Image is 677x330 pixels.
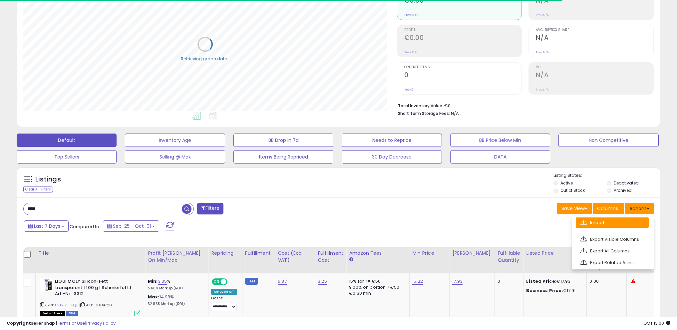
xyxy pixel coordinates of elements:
div: Fulfillable Quantity [498,250,520,264]
div: % [148,278,203,291]
label: Deactivated [614,180,639,186]
h2: N/A [536,34,653,43]
button: Default [17,134,117,147]
h2: 0 [404,71,522,80]
b: Min: [148,278,158,284]
span: Last 7 Days [34,223,60,229]
button: Actions [625,203,654,214]
div: [PERSON_NAME] [452,250,492,257]
span: Avg. Buybox Share [536,28,653,32]
a: 17.93 [452,278,463,285]
div: €17.91 [526,288,581,294]
span: N/A [451,110,459,117]
h2: N/A [536,71,653,80]
b: Business Price: [526,287,563,294]
div: €0.30 min [349,290,404,296]
b: Short Term Storage Fees: [398,111,450,116]
div: Listed Price [526,250,584,257]
button: Columns [593,203,624,214]
div: €17.93 [526,278,581,284]
div: Repricing [211,250,239,257]
b: Max: [148,294,160,300]
button: Top Sellers [17,150,117,164]
p: 5.68% Markup (ROI) [148,286,203,291]
div: Amazon Fees [349,250,407,257]
p: Listing States: [553,172,660,179]
button: Last 7 Days [24,220,69,232]
div: 0.00 [589,278,621,284]
button: DATA [450,150,550,164]
span: Profit [404,28,522,32]
strong: Copyright [7,320,31,326]
div: Preset: [211,296,237,311]
h5: Listings [35,175,61,184]
a: Export Related Asins [576,257,649,268]
label: Archived [614,187,632,193]
a: 3.25 [318,278,327,285]
a: Privacy Policy [86,320,116,326]
b: LIQUI MOLY Silicon-Fett transparent | 100 g | Schmierfett | Art.-Nr.: 3312 [55,278,136,299]
div: 15% for <= €50 [349,278,404,284]
small: Amazon Fees. [349,257,353,263]
div: Title [38,250,142,257]
b: Total Inventory Value: [398,103,443,109]
a: Terms of Use [57,320,85,326]
button: Filters [197,203,223,214]
a: 3.05 [158,278,167,285]
a: 6.87 [278,278,287,285]
small: Prev: €0.00 [404,50,421,54]
span: 2025-10-9 13:00 GMT [643,320,670,326]
button: Inventory Age [125,134,225,147]
p: 32.86% Markup (ROI) [148,302,203,306]
a: 14.98 [160,294,170,300]
small: Prev: N/A [536,50,549,54]
small: Prev: 0 [404,88,414,92]
button: BB Drop in 7d [233,134,333,147]
span: ROI [536,66,653,69]
div: Amazon AI * [211,289,237,295]
span: Compared to: [70,223,100,230]
div: Profit [PERSON_NAME] on Min/Max [148,250,205,264]
div: Fulfillment [245,250,272,257]
label: Out of Stock [560,187,585,193]
div: % [148,294,203,306]
img: 41FK9B7r5tL._SL40_.jpg [40,278,53,292]
div: 0 [498,278,518,284]
span: Sep-25 - Oct-01 [113,223,151,229]
small: Prev: N/A [536,88,549,92]
div: Min Price [412,250,447,257]
div: 9.00% on portion > €50 [349,284,404,290]
button: BB Price Below Min [450,134,550,147]
button: Items Being Repriced [233,150,333,164]
h2: €0.00 [404,34,522,43]
button: Needs to Reprice [342,134,442,147]
button: Save View [557,203,592,214]
a: Import [576,217,649,228]
div: Cost (Exc. VAT) [278,250,312,264]
div: seller snap | | [7,320,116,327]
div: Retrieving graph data.. [181,56,229,62]
span: All listings that are currently out of stock and unavailable for purchase on Amazon [40,311,65,316]
div: Fulfillment Cost [318,250,343,264]
button: Non Competitive [558,134,658,147]
a: Export All Columns [576,246,649,256]
small: FBM [245,278,258,285]
a: Export Visible Columns [576,234,649,244]
span: | SKU: 10004728 [79,302,112,308]
div: ASIN: [40,278,140,315]
span: Columns [597,205,618,212]
span: ON [212,279,221,285]
span: Ordered Items [404,66,522,69]
li: €0 [398,101,649,109]
span: FBM [66,311,78,316]
button: 30 Day Decrease [342,150,442,164]
a: 15.22 [412,278,423,285]
th: The percentage added to the cost of goods (COGS) that forms the calculator for Min & Max prices. [145,247,208,273]
button: Selling @ Max [125,150,225,164]
small: Prev: N/A [536,13,549,17]
button: Sep-25 - Oct-01 [103,220,159,232]
span: OFF [226,279,237,285]
small: Prev: €0.00 [404,13,421,17]
a: B00295DBQE [54,302,78,308]
label: Active [560,180,573,186]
